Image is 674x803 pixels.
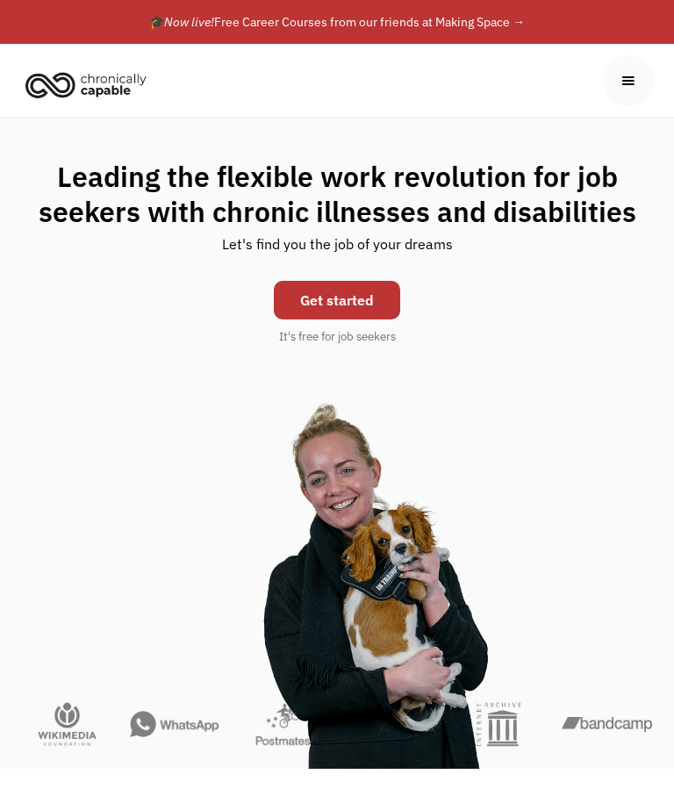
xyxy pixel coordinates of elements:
div: Let's find you the job of your dreams [222,229,453,272]
div: It's free for job seekers [279,328,396,346]
div: 🎓 Free Career Courses from our friends at Making Space → [149,11,525,32]
h1: Leading the flexible work revolution for job seekers with chronic illnesses and disabilities [18,159,656,229]
img: Chronically Capable logo [20,65,152,104]
a: Get started [274,281,400,319]
div: menu [603,55,654,106]
em: Now live! [164,14,214,30]
a: home [20,65,160,104]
